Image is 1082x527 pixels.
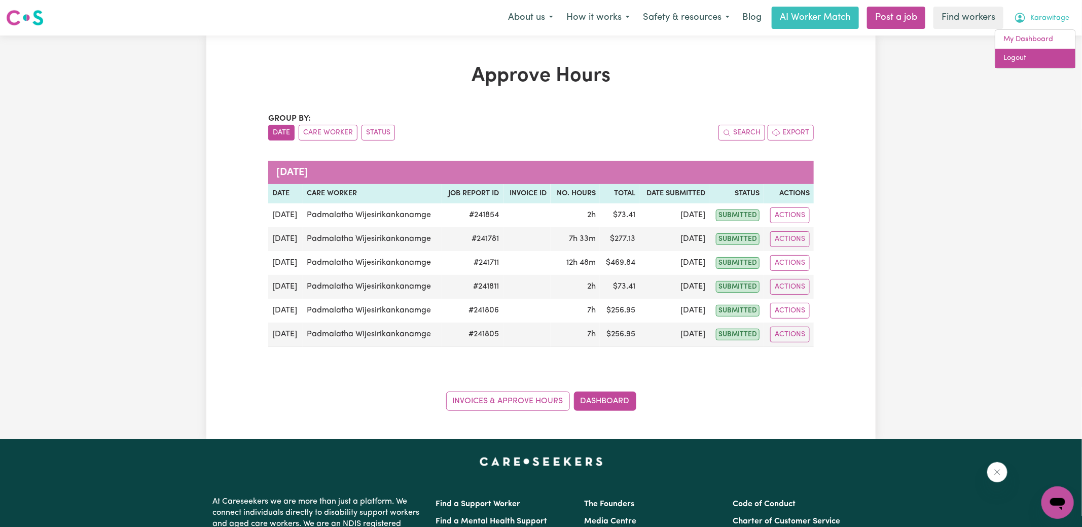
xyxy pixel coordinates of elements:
[639,299,709,323] td: [DATE]
[600,227,639,251] td: $ 277.13
[268,251,303,275] td: [DATE]
[600,323,639,347] td: $ 256.95
[772,7,859,29] a: AI Worker Match
[268,125,295,140] button: sort invoices by date
[442,323,503,347] td: # 241805
[442,184,503,203] th: Job Report ID
[442,203,503,227] td: # 241854
[587,211,596,219] span: 2 hours
[770,279,810,295] button: Actions
[733,500,796,508] a: Code of Conduct
[764,184,814,203] th: Actions
[716,257,760,269] span: submitted
[574,392,636,411] a: Dashboard
[303,203,442,227] td: Padmalatha Wijesirikankanamge
[560,7,636,28] button: How it works
[600,275,639,299] td: $ 73.41
[480,458,603,466] a: Careseekers home page
[268,203,303,227] td: [DATE]
[268,115,311,123] span: Group by:
[995,29,1076,68] div: My Account
[303,251,442,275] td: Padmalatha Wijesirikankanamge
[639,323,709,347] td: [DATE]
[987,462,1007,482] iframe: Close message
[636,7,736,28] button: Safety & resources
[303,323,442,347] td: Padmalatha Wijesirikankanamge
[639,203,709,227] td: [DATE]
[770,231,810,247] button: Actions
[995,49,1075,68] a: Logout
[551,184,600,203] th: No. Hours
[736,7,768,29] a: Blog
[600,299,639,323] td: $ 256.95
[569,235,596,243] span: 7 hours 33 minutes
[867,7,925,29] a: Post a job
[716,209,760,221] span: submitted
[587,306,596,314] span: 7 hours
[503,184,551,203] th: Invoice ID
[716,281,760,293] span: submitted
[1007,7,1076,28] button: My Account
[733,517,841,525] a: Charter of Customer Service
[268,184,303,203] th: Date
[268,227,303,251] td: [DATE]
[587,283,596,291] span: 2 hours
[6,9,44,27] img: Careseekers logo
[770,327,810,342] button: Actions
[303,227,442,251] td: Padmalatha Wijesirikankanamge
[501,7,560,28] button: About us
[709,184,764,203] th: Status
[639,227,709,251] td: [DATE]
[600,184,639,203] th: Total
[768,125,814,140] button: Export
[587,330,596,338] span: 7 hours
[584,517,636,525] a: Media Centre
[436,500,520,508] a: Find a Support Worker
[6,7,61,15] span: Need any help?
[268,299,303,323] td: [DATE]
[268,323,303,347] td: [DATE]
[600,203,639,227] td: $ 73.41
[995,30,1075,49] a: My Dashboard
[1030,13,1069,24] span: Karawitage
[303,275,442,299] td: Padmalatha Wijesirikankanamge
[716,305,760,317] span: submitted
[600,251,639,275] td: $ 469.84
[6,6,44,29] a: Careseekers logo
[718,125,765,140] button: Search
[716,329,760,340] span: submitted
[770,303,810,319] button: Actions
[268,275,303,299] td: [DATE]
[442,299,503,323] td: # 241806
[584,500,634,508] a: The Founders
[446,392,570,411] a: Invoices & Approve Hours
[442,227,503,251] td: # 241781
[442,251,503,275] td: # 241711
[442,275,503,299] td: # 241811
[299,125,357,140] button: sort invoices by care worker
[362,125,395,140] button: sort invoices by paid status
[933,7,1003,29] a: Find workers
[639,184,709,203] th: Date Submitted
[1041,486,1074,519] iframe: Button to launch messaging window
[639,251,709,275] td: [DATE]
[268,64,814,88] h1: Approve Hours
[566,259,596,267] span: 12 hours 48 minutes
[770,207,810,223] button: Actions
[639,275,709,299] td: [DATE]
[268,161,814,184] caption: [DATE]
[303,299,442,323] td: Padmalatha Wijesirikankanamge
[303,184,442,203] th: Care worker
[716,233,760,245] span: submitted
[770,255,810,271] button: Actions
